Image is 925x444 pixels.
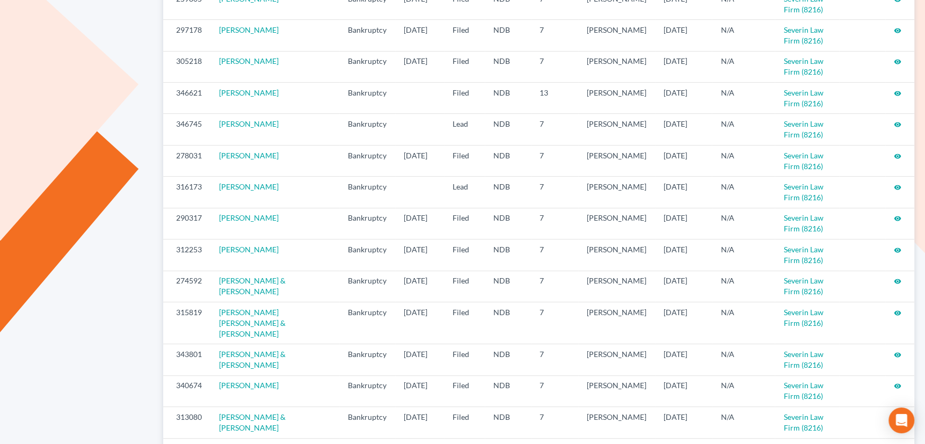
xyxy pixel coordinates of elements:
td: N/A [712,344,775,375]
a: [PERSON_NAME] [219,182,279,191]
i: visibility [894,121,901,128]
a: visibility [894,25,901,34]
a: Severin Law Firm (8216) [783,276,823,296]
td: Filed [444,271,485,302]
td: 7 [531,177,578,208]
td: Filed [444,302,485,344]
a: Severin Law Firm (8216) [783,88,823,108]
td: 7 [531,407,578,438]
td: [DATE] [655,177,712,208]
td: Bankruptcy [339,375,395,406]
td: 7 [531,271,578,302]
a: Severin Law Firm (8216) [783,381,823,401]
a: [PERSON_NAME] & [PERSON_NAME] [219,412,286,432]
td: NDB [485,177,531,208]
td: Filed [444,20,485,51]
a: [PERSON_NAME] [219,88,279,97]
td: 7 [531,114,578,145]
td: N/A [712,375,775,406]
td: Filed [444,407,485,438]
a: [PERSON_NAME] [219,151,279,160]
td: [PERSON_NAME] [578,145,655,176]
a: Severin Law Firm (8216) [783,350,823,369]
a: [PERSON_NAME] [219,213,279,222]
td: [DATE] [655,114,712,145]
td: N/A [712,177,775,208]
td: 7 [531,208,578,239]
td: [PERSON_NAME] [578,407,655,438]
td: [DATE] [395,375,445,406]
td: [DATE] [395,407,445,438]
i: visibility [894,382,901,390]
td: [DATE] [395,208,445,239]
a: [PERSON_NAME] & [PERSON_NAME] [219,276,286,296]
td: [DATE] [395,20,445,51]
td: 274592 [163,271,210,302]
td: Filed [444,375,485,406]
td: [DATE] [395,344,445,375]
td: 305218 [163,51,210,82]
i: visibility [894,152,901,160]
td: NDB [485,302,531,344]
td: 313080 [163,407,210,438]
a: visibility [894,119,901,128]
a: [PERSON_NAME] & [PERSON_NAME] [219,350,286,369]
td: Bankruptcy [339,302,395,344]
a: visibility [894,213,901,222]
td: N/A [712,208,775,239]
a: visibility [894,308,901,317]
i: visibility [894,309,901,317]
a: visibility [894,350,901,359]
td: 297178 [163,20,210,51]
a: visibility [894,56,901,65]
td: NDB [485,114,531,145]
a: Severin Law Firm (8216) [783,119,823,139]
td: 7 [531,51,578,82]
td: [PERSON_NAME] [578,51,655,82]
i: visibility [894,278,901,285]
td: NDB [485,271,531,302]
td: 346621 [163,83,210,114]
td: 7 [531,20,578,51]
a: [PERSON_NAME] [PERSON_NAME] & [PERSON_NAME] [219,308,286,338]
a: visibility [894,151,901,160]
td: Bankruptcy [339,239,395,271]
td: Bankruptcy [339,271,395,302]
td: 7 [531,302,578,344]
td: Filed [444,344,485,375]
td: 7 [531,344,578,375]
td: 315819 [163,302,210,344]
td: [DATE] [655,375,712,406]
td: NDB [485,51,531,82]
td: [PERSON_NAME] [578,20,655,51]
a: Severin Law Firm (8216) [783,25,823,45]
i: visibility [894,215,901,222]
td: N/A [712,83,775,114]
td: N/A [712,302,775,344]
td: [PERSON_NAME] [578,177,655,208]
td: Bankruptcy [339,51,395,82]
td: [DATE] [655,51,712,82]
td: [DATE] [655,208,712,239]
td: N/A [712,407,775,438]
i: visibility [894,246,901,254]
td: Bankruptcy [339,208,395,239]
td: NDB [485,83,531,114]
i: visibility [894,90,901,97]
a: Severin Law Firm (8216) [783,213,823,233]
a: Severin Law Firm (8216) [783,245,823,265]
td: NDB [485,208,531,239]
td: [DATE] [655,344,712,375]
td: 312253 [163,239,210,271]
td: Bankruptcy [339,83,395,114]
td: N/A [712,114,775,145]
a: visibility [894,245,901,254]
td: 340674 [163,375,210,406]
td: [DATE] [655,271,712,302]
td: 7 [531,145,578,176]
td: Bankruptcy [339,407,395,438]
a: visibility [894,182,901,191]
td: NDB [485,20,531,51]
td: [DATE] [395,51,445,82]
td: N/A [712,239,775,271]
